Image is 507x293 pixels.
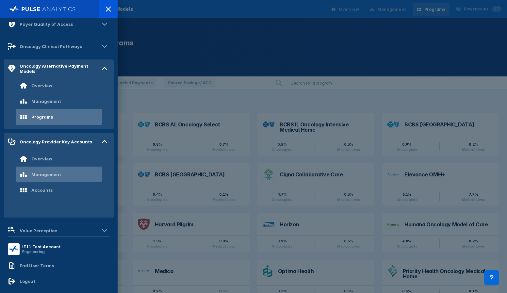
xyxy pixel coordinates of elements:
[31,156,52,161] div: Overview
[31,114,53,120] div: Programs
[4,151,114,167] a: Overview
[9,5,76,14] img: pulse-logo-full-white.svg
[9,245,18,254] img: menu button
[20,228,57,233] div: Value Perception
[20,63,99,74] div: Oncology Alternative Payment Models
[4,78,114,93] a: Overview
[20,279,35,284] div: Logout
[4,182,114,198] a: Accounts
[20,263,54,268] div: End User Terms
[31,172,61,177] div: Management
[4,167,114,182] a: Management
[484,270,499,285] div: Contact Support
[31,99,61,104] div: Management
[20,139,92,144] div: Oncology Provider Key Accounts
[22,244,61,249] div: IE11 Test Account
[31,83,52,88] div: Overview
[4,109,114,125] a: Programs
[22,249,61,254] div: Engineering
[4,258,114,273] a: End User Terms
[20,22,73,27] div: Payer Quality of Access
[4,93,114,109] a: Management
[20,44,82,49] div: Oncology Clinical Pathways
[31,187,53,193] div: Accounts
